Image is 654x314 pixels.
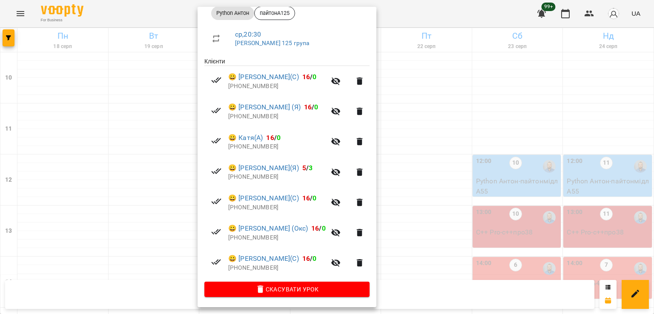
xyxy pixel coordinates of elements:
svg: Візит сплачено [211,106,221,116]
b: / [302,194,317,202]
p: [PHONE_NUMBER] [228,264,326,272]
span: 16 [302,254,310,263]
span: 0 [313,194,316,202]
span: пайтонА125 [255,9,295,17]
a: 😀 [PERSON_NAME](С) [228,254,299,264]
button: Скасувати Урок [204,282,370,297]
svg: Візит сплачено [211,166,221,176]
svg: Візит сплачено [211,75,221,85]
b: / [266,134,281,142]
span: 5 [302,164,306,172]
svg: Візит сплачено [211,227,221,237]
a: [PERSON_NAME] 125 група [235,40,309,46]
p: [PHONE_NUMBER] [228,173,326,181]
p: [PHONE_NUMBER] [228,203,326,212]
p: [PHONE_NUMBER] [228,112,326,121]
span: Скасувати Урок [211,284,363,294]
span: 0 [322,224,326,232]
b: / [302,164,313,172]
b: / [311,224,326,232]
ul: Клієнти [204,57,370,282]
span: 16 [311,224,319,232]
b: / [302,73,317,81]
a: 😀 [PERSON_NAME](Я) [228,163,299,173]
a: 😀 [PERSON_NAME] (Окс) [228,223,308,234]
a: 😀 [PERSON_NAME](С) [228,193,299,203]
span: 16 [302,73,310,81]
svg: Візит сплачено [211,196,221,206]
svg: Візит сплачено [211,257,221,267]
p: [PHONE_NUMBER] [228,143,326,151]
a: 😀 [PERSON_NAME] (Я) [228,102,301,112]
b: / [302,254,317,263]
div: пайтонА125 [254,6,295,20]
span: 16 [266,134,274,142]
a: 😀 Катя(А) [228,133,263,143]
b: / [304,103,318,111]
span: 16 [304,103,312,111]
span: 0 [277,134,281,142]
span: Python Антон [211,9,254,17]
p: [PHONE_NUMBER] [228,82,326,91]
span: 0 [313,254,316,263]
a: 😀 [PERSON_NAME](С) [228,72,299,82]
p: [PHONE_NUMBER] [228,234,326,242]
span: 0 [314,103,318,111]
svg: Візит сплачено [211,136,221,146]
a: ср , 20:30 [235,30,261,38]
span: 16 [302,194,310,202]
span: 3 [309,164,313,172]
span: 0 [313,73,316,81]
